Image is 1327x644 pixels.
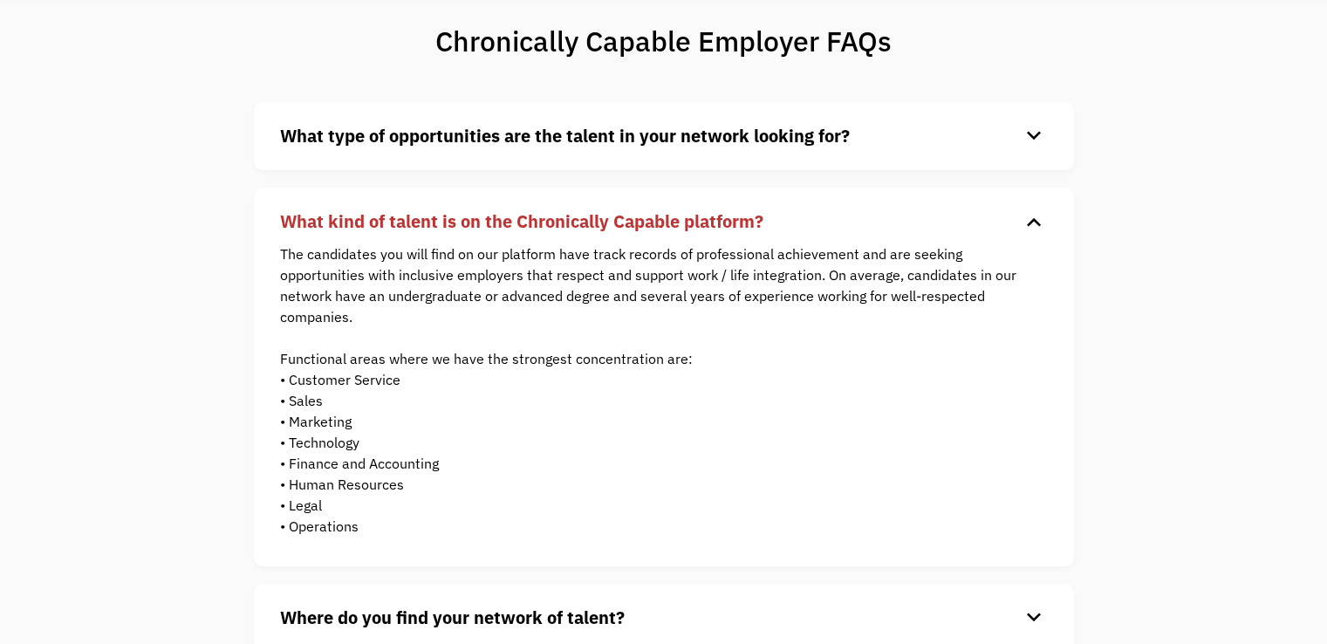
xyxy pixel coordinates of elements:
[280,124,850,147] strong: What type of opportunities are the talent in your network looking for?
[280,243,1022,537] p: The candidates you will find on our platform have track records of professional achievement and a...
[356,24,971,58] h1: Chronically Capable Employer FAQs
[1020,123,1048,149] div: keyboard_arrow_down
[280,606,625,629] strong: Where do you find your network of talent?
[280,209,763,233] strong: What kind of talent is on the Chronically Capable platform?
[1020,209,1048,235] div: keyboard_arrow_down
[1020,605,1048,631] div: keyboard_arrow_down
